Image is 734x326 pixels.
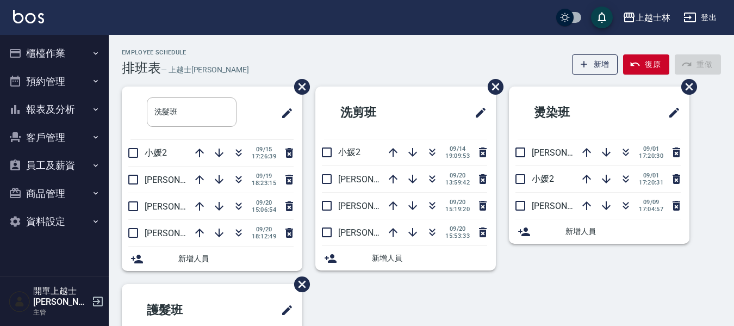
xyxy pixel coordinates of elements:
span: 09/01 [639,145,663,152]
span: 18:23:15 [252,180,276,187]
button: 復原 [623,54,669,75]
p: 主管 [33,307,89,317]
span: 刪除班表 [480,71,505,103]
button: 報表及分析 [4,95,104,124]
button: save [591,7,613,28]
span: 修改班表的標題 [661,100,681,126]
h6: — 上越士[PERSON_NAME] [161,64,249,76]
span: [PERSON_NAME]8 [338,227,408,238]
span: 刪除班表 [286,71,312,103]
div: 新增人員 [315,246,496,270]
h3: 排班表 [122,60,161,76]
button: 客戶管理 [4,124,104,152]
h2: Employee Schedule [122,49,249,56]
span: 09/14 [445,145,470,152]
button: 資料設定 [4,207,104,236]
span: 新增人員 [565,226,681,237]
h2: 洗剪班 [324,93,430,132]
h5: 開單上越士[PERSON_NAME] [33,286,89,307]
button: 員工及薪資 [4,151,104,180]
span: 09/01 [639,172,663,179]
span: 小媛2 [532,174,554,184]
span: 新增人員 [178,253,294,265]
span: 新增人員 [372,253,487,264]
span: 09/09 [639,199,663,206]
span: [PERSON_NAME]12 [145,175,220,185]
span: 17:20:30 [639,152,663,159]
input: 排版標題 [147,97,237,127]
img: Person [9,291,30,312]
span: 09/15 [252,146,276,153]
span: 09/20 [252,199,276,206]
span: 修改班表的標題 [274,100,294,126]
span: 09/19 [252,173,276,180]
span: [PERSON_NAME]8 [145,228,215,238]
span: 17:20:31 [639,179,663,186]
button: 上越士林 [618,7,675,29]
h2: 燙染班 [518,93,624,132]
button: 櫃檯作業 [4,39,104,67]
button: 登出 [679,8,721,28]
span: 17:26:39 [252,153,276,160]
span: 13:59:42 [445,179,470,186]
span: 19:09:53 [445,152,470,159]
span: [PERSON_NAME]12 [532,201,607,211]
img: Logo [13,10,44,23]
span: 09/20 [252,226,276,233]
span: 修改班表的標題 [274,297,294,323]
span: [PERSON_NAME]12 [338,174,413,184]
span: 小媛2 [145,147,167,158]
button: 新增 [572,54,618,75]
span: 15:06:54 [252,206,276,213]
button: 預約管理 [4,67,104,96]
span: 15:53:33 [445,232,470,239]
span: 刪除班表 [286,268,312,300]
div: 新增人員 [509,219,689,244]
button: 商品管理 [4,180,104,208]
span: 15:19:20 [445,206,470,213]
span: 小媛2 [338,147,360,157]
span: 18:12:49 [252,233,276,240]
div: 新增人員 [122,247,302,271]
span: 修改班表的標題 [468,100,487,126]
span: [PERSON_NAME]12 [338,201,413,211]
span: [PERSON_NAME]8 [532,147,602,158]
span: 17:04:57 [639,206,663,213]
span: 09/20 [445,172,470,179]
span: 09/20 [445,225,470,232]
span: 09/20 [445,199,470,206]
div: 上越士林 [636,11,670,24]
span: 刪除班表 [673,71,699,103]
span: [PERSON_NAME]12 [145,201,220,212]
